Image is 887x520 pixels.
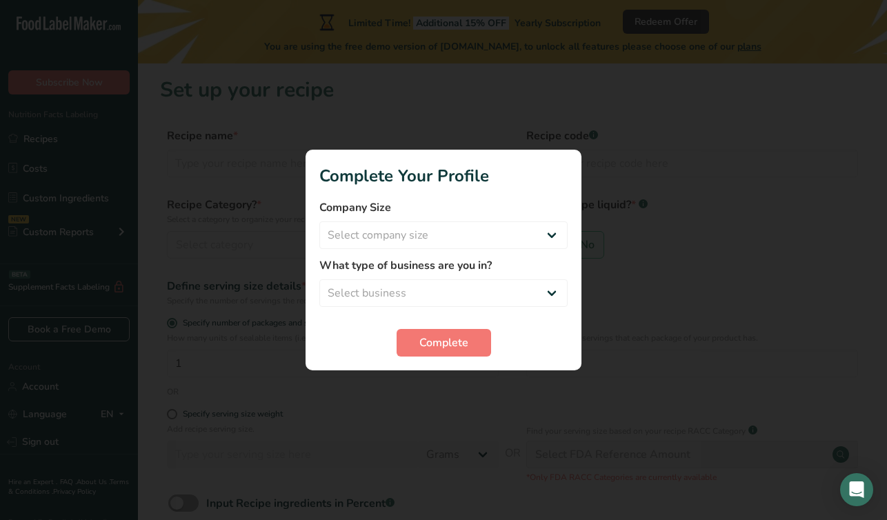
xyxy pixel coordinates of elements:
[397,329,491,357] button: Complete
[419,334,468,351] span: Complete
[840,473,873,506] div: Open Intercom Messenger
[319,199,568,216] label: Company Size
[319,257,568,274] label: What type of business are you in?
[319,163,568,188] h1: Complete Your Profile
